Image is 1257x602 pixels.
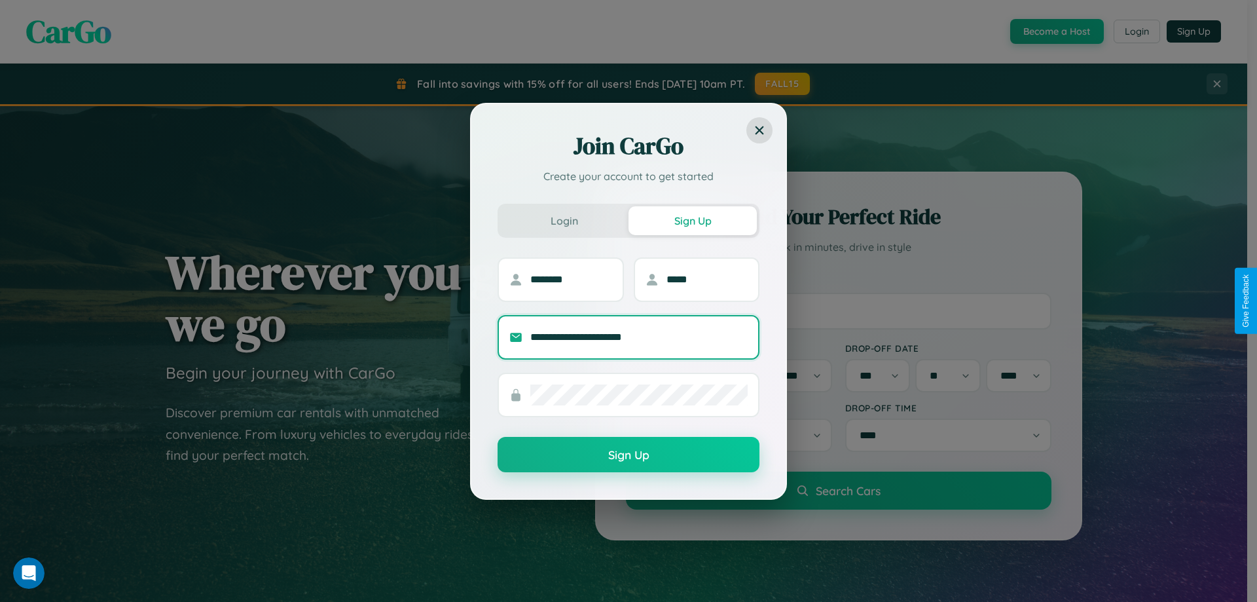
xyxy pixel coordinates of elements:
div: Give Feedback [1241,274,1250,328]
p: Create your account to get started [498,168,759,184]
h2: Join CarGo [498,130,759,162]
button: Login [500,206,628,235]
iframe: Intercom live chat [13,557,45,589]
button: Sign Up [628,206,757,235]
button: Sign Up [498,437,759,472]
